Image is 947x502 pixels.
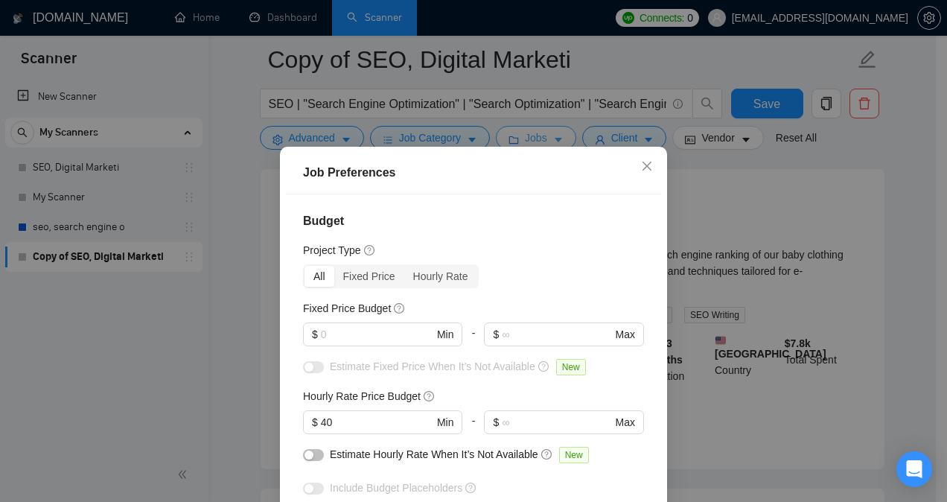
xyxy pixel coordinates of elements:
input: ∞ [502,326,612,343]
div: Open Intercom Messenger [896,451,932,487]
span: question-circle [364,244,376,255]
div: Hourly Rate [404,266,477,287]
button: Close [627,147,667,187]
span: $ [493,414,499,430]
span: Max [616,326,635,343]
h4: Budget [303,212,644,230]
span: Estimate Hourly Rate When It’s Not Available [330,448,538,460]
input: 0 [321,414,434,430]
span: $ [312,414,318,430]
div: All [304,266,334,287]
h5: Hourly Rate Price Budget [303,388,421,404]
span: question-circle [394,302,406,314]
span: question-circle [541,448,553,460]
div: - [462,410,484,446]
span: Include Budget Placeholders [330,482,462,494]
span: Min [437,326,454,343]
span: Max [616,414,635,430]
div: - [462,323,484,358]
h5: Project Type [303,242,361,258]
span: question-circle [424,390,436,401]
span: question-circle [538,360,550,372]
span: Min [437,414,454,430]
span: New [559,447,589,463]
input: ∞ [502,414,612,430]
span: New [556,359,586,375]
div: Fixed Price [334,266,404,287]
input: 0 [321,326,434,343]
span: $ [312,326,318,343]
div: Job Preferences [303,164,644,182]
span: close [641,160,653,172]
span: Estimate Fixed Price When It’s Not Available [330,360,535,372]
span: $ [493,326,499,343]
span: question-circle [465,481,477,493]
h5: Fixed Price Budget [303,300,391,317]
